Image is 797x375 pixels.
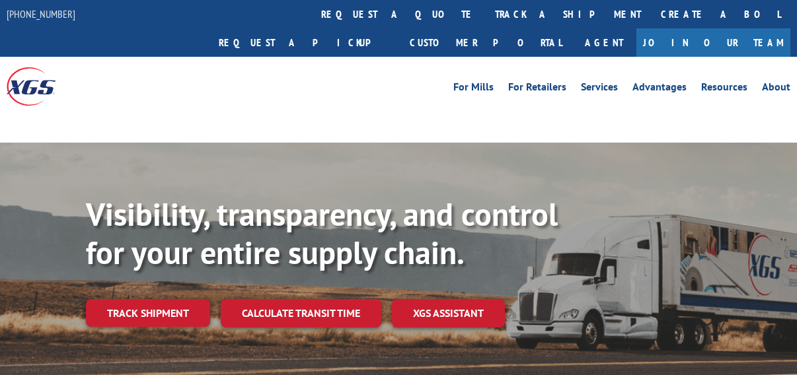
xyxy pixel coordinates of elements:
[453,82,494,96] a: For Mills
[392,299,505,327] a: XGS ASSISTANT
[221,299,381,327] a: Calculate transit time
[636,28,790,57] a: Join Our Team
[572,28,636,57] a: Agent
[7,7,75,20] a: [PHONE_NUMBER]
[701,82,747,96] a: Resources
[86,299,210,327] a: Track shipment
[581,82,618,96] a: Services
[632,82,687,96] a: Advantages
[86,193,558,273] b: Visibility, transparency, and control for your entire supply chain.
[400,28,572,57] a: Customer Portal
[762,82,790,96] a: About
[209,28,400,57] a: Request a pickup
[508,82,566,96] a: For Retailers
